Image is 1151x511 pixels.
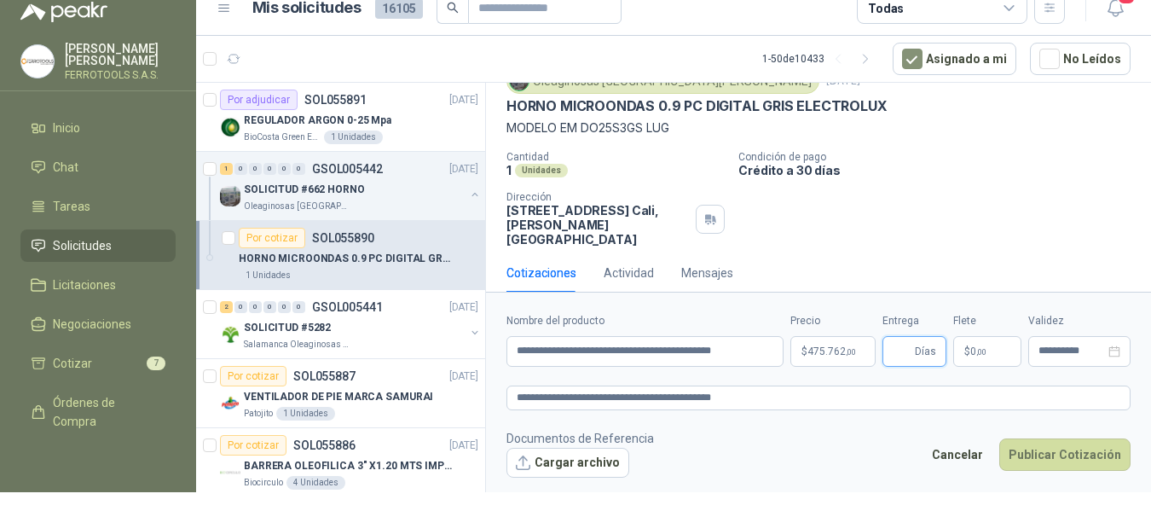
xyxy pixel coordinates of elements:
[263,163,276,175] div: 0
[53,276,116,294] span: Licitaciones
[953,336,1021,367] p: $ 0,00
[249,163,262,175] div: 0
[239,251,451,267] p: HORNO MICROONDAS 0.9 PC DIGITAL GRIS ELECTROLUX
[923,438,992,471] button: Cancelar
[20,229,176,262] a: Solicitudes
[449,438,478,454] p: [DATE]
[964,346,970,357] span: $
[234,301,247,313] div: 0
[239,269,298,282] div: 1 Unidades
[278,163,291,175] div: 0
[220,186,240,206] img: Company Logo
[196,221,485,290] a: Por cotizarSOL055890HORNO MICROONDAS 0.9 PC DIGITAL GRIS ELECTROLUX1 Unidades
[220,324,240,345] img: Company Logo
[293,370,356,382] p: SOL055887
[1030,43,1131,75] button: No Leídos
[220,159,482,213] a: 1 0 0 0 0 0 GSOL005442[DATE] Company LogoSOLICITUD #662 HORNOOleaginosas [GEOGRAPHIC_DATA][PERSON...
[20,112,176,144] a: Inicio
[239,228,305,248] div: Por cotizar
[244,200,351,213] p: Oleaginosas [GEOGRAPHIC_DATA][PERSON_NAME]
[234,163,247,175] div: 0
[506,163,512,177] p: 1
[220,117,240,137] img: Company Logo
[220,366,286,386] div: Por cotizar
[953,313,1021,329] label: Flete
[53,393,159,431] span: Órdenes de Compra
[244,476,283,490] p: Biocirculo
[220,393,240,414] img: Company Logo
[304,94,367,106] p: SOL055891
[244,407,273,421] p: Patojito
[1028,313,1131,329] label: Validez
[893,43,1016,75] button: Asignado a mi
[244,338,351,351] p: Salamanca Oleaginosas SAS
[506,203,689,247] p: [STREET_ADDRESS] Cali , [PERSON_NAME][GEOGRAPHIC_DATA]
[324,131,383,144] div: 1 Unidades
[20,444,176,477] a: Remisiones
[312,301,383,313] p: GSOL005441
[196,359,485,428] a: Por cotizarSOL055887[DATE] Company LogoVENTILADOR DE PIE MARCA SAMURAIPatojito1 Unidades
[506,191,689,203] p: Dirección
[762,45,879,73] div: 1 - 50 de 10433
[449,299,478,316] p: [DATE]
[292,163,305,175] div: 0
[220,301,233,313] div: 2
[807,346,856,357] span: 475.762
[882,313,946,329] label: Entrega
[244,182,365,198] p: SOLICITUD #662 HORNO
[196,83,485,152] a: Por adjudicarSOL055891[DATE] Company LogoREGULADOR ARGON 0-25 MpaBioCosta Green Energy S.A.S1 Uni...
[506,97,888,115] p: HORNO MICROONDAS 0.9 PC DIGITAL GRIS ELECTROLUX
[976,347,986,357] span: ,00
[506,429,654,448] p: Documentos de Referencia
[220,163,233,175] div: 1
[196,428,485,497] a: Por cotizarSOL055886[DATE] Company LogoBARRERA OLEOFILICA 3" X1.20 MTS IMPORTADOBiocirculo4 Unidades
[515,164,568,177] div: Unidades
[312,163,383,175] p: GSOL005442
[790,336,876,367] p: $475.762,00
[293,439,356,451] p: SOL055886
[65,43,176,67] p: [PERSON_NAME] [PERSON_NAME]
[53,119,80,137] span: Inicio
[220,297,482,351] a: 2 0 0 0 0 0 GSOL005441[DATE] Company LogoSOLICITUD #5282Salamanca Oleaginosas SAS
[147,357,165,370] span: 7
[604,264,654,282] div: Actividad
[506,448,629,479] button: Cargar archivo
[244,113,391,129] p: REGULADOR ARGON 0-25 Mpa
[506,119,1131,137] p: MODELO EM DO25S3GS LUG
[790,313,876,329] label: Precio
[449,369,478,385] p: [DATE]
[970,346,986,357] span: 0
[278,301,291,313] div: 0
[53,158,78,177] span: Chat
[249,301,262,313] div: 0
[21,45,54,78] img: Company Logo
[286,476,345,490] div: 4 Unidades
[20,2,107,22] img: Logo peakr
[244,389,433,405] p: VENTILADOR DE PIE MARCA SAMURAI
[506,313,784,329] label: Nombre del producto
[276,407,335,421] div: 1 Unidades
[20,347,176,380] a: Cotizar7
[738,163,1144,177] p: Crédito a 30 días
[292,301,305,313] div: 0
[738,151,1144,163] p: Condición de pago
[506,264,576,282] div: Cotizaciones
[20,151,176,183] a: Chat
[449,92,478,108] p: [DATE]
[915,337,936,366] span: Días
[244,458,456,474] p: BARRERA OLEOFILICA 3" X1.20 MTS IMPORTADO
[447,2,459,14] span: search
[244,320,331,336] p: SOLICITUD #5282
[506,151,725,163] p: Cantidad
[244,131,321,144] p: BioCosta Green Energy S.A.S
[53,197,90,216] span: Tareas
[263,301,276,313] div: 0
[312,232,374,244] p: SOL055890
[53,236,112,255] span: Solicitudes
[999,438,1131,471] button: Publicar Cotización
[220,435,286,456] div: Por cotizar
[53,354,92,373] span: Cotizar
[681,264,733,282] div: Mensajes
[220,90,298,110] div: Por adjudicar
[220,462,240,483] img: Company Logo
